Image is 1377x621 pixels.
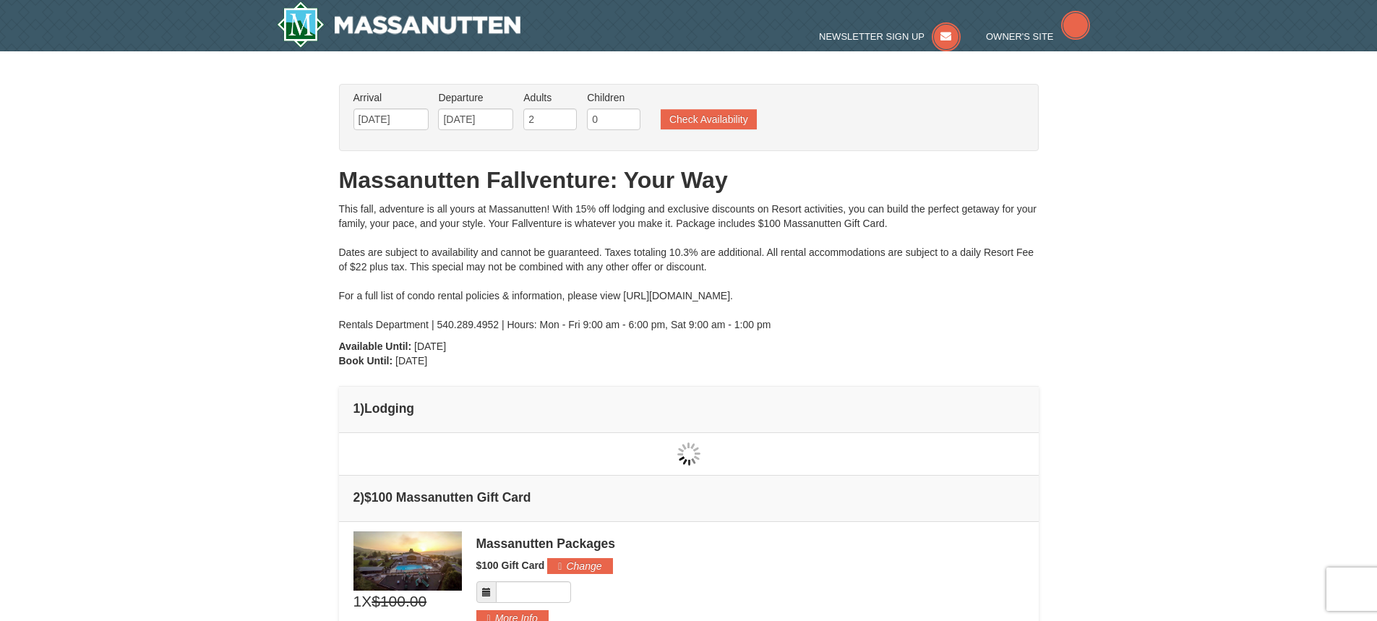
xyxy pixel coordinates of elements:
[339,355,393,367] strong: Book Until:
[661,109,757,129] button: Check Availability
[986,31,1090,42] a: Owner's Site
[414,341,446,352] span: [DATE]
[819,31,925,42] span: Newsletter Sign Up
[277,1,521,48] a: Massanutten Resort
[587,90,640,105] label: Children
[353,531,462,591] img: 6619879-1.jpg
[339,341,412,352] strong: Available Until:
[360,401,364,416] span: )
[476,560,545,571] span: $100 Gift Card
[372,591,426,612] span: $100.00
[277,1,521,48] img: Massanutten Resort Logo
[523,90,577,105] label: Adults
[395,355,427,367] span: [DATE]
[353,401,1024,416] h4: 1 Lodging
[986,31,1054,42] span: Owner's Site
[353,90,429,105] label: Arrival
[819,31,961,42] a: Newsletter Sign Up
[360,490,364,505] span: )
[339,166,1039,194] h1: Massanutten Fallventure: Your Way
[677,442,700,466] img: wait gif
[438,90,513,105] label: Departure
[339,202,1039,332] div: This fall, adventure is all yours at Massanutten! With 15% off lodging and exclusive discounts on...
[353,490,1024,505] h4: 2 $100 Massanutten Gift Card
[547,558,612,574] button: Change
[476,536,1024,551] div: Massanutten Packages
[361,591,372,612] span: X
[353,591,362,612] span: 1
